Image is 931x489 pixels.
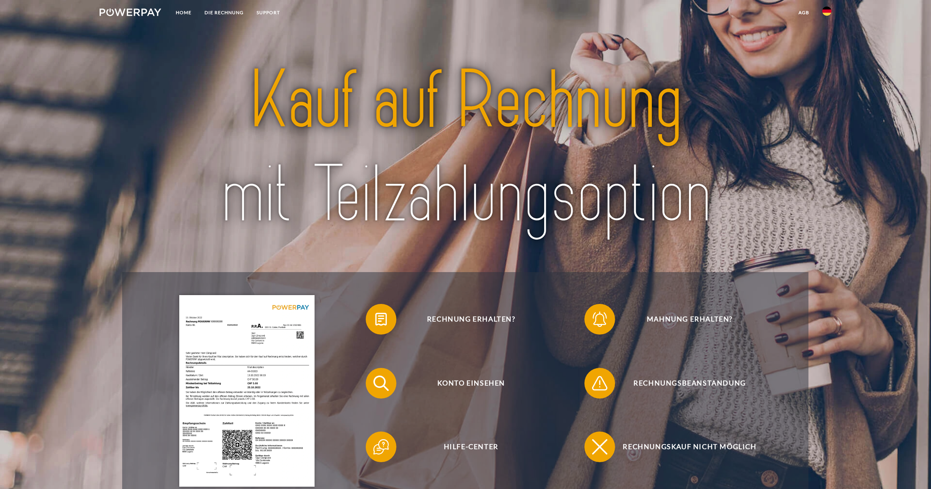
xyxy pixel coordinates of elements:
a: SUPPORT [250,6,286,20]
span: Konto einsehen [377,368,565,399]
a: agb [792,6,816,20]
img: title-powerpay_de.svg [162,49,769,247]
img: de [822,7,831,16]
a: Home [169,6,198,20]
button: Rechnungsbeanstandung [584,368,784,399]
button: Hilfe-Center [366,432,565,462]
img: qb_close.svg [590,437,609,456]
img: qb_bell.svg [590,310,609,329]
img: qb_bill.svg [371,310,391,329]
span: Hilfe-Center [377,432,565,462]
button: Rechnungskauf nicht möglich [584,432,784,462]
a: DIE RECHNUNG [198,6,250,20]
button: Konto einsehen [366,368,565,399]
span: Rechnungskauf nicht möglich [596,432,784,462]
span: Mahnung erhalten? [596,304,784,335]
button: Mahnung erhalten? [584,304,784,335]
img: qb_warning.svg [590,374,609,393]
img: single_invoice_powerpay_de.jpg [179,295,314,487]
img: qb_search.svg [371,374,391,393]
img: logo-powerpay-white.svg [100,8,161,16]
button: Rechnung erhalten? [366,304,565,335]
span: Rechnungsbeanstandung [596,368,784,399]
img: qb_help.svg [371,437,391,456]
span: Rechnung erhalten? [377,304,565,335]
